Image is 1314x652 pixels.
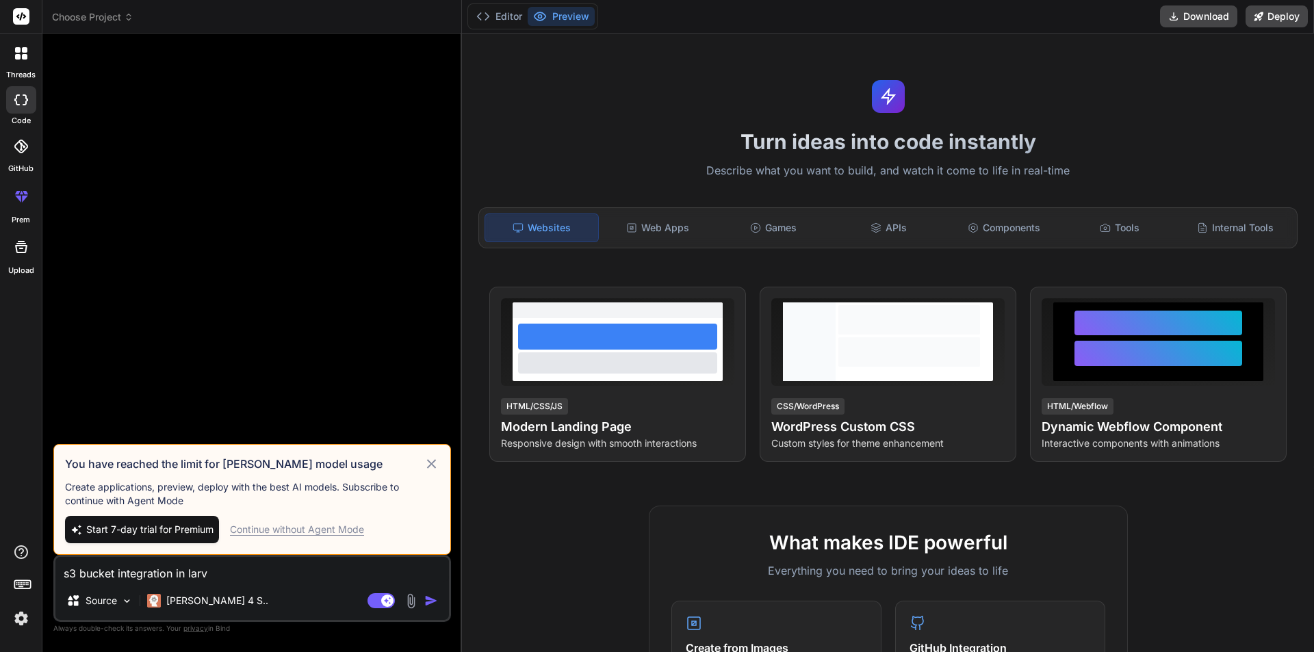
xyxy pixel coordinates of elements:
button: Download [1160,5,1237,27]
div: Continue without Agent Mode [230,523,364,536]
p: Responsive design with smooth interactions [501,436,734,450]
img: Pick Models [121,595,133,607]
button: Start 7-day trial for Premium [65,516,219,543]
label: code [12,115,31,127]
label: prem [12,214,30,226]
p: Create applications, preview, deploy with the best AI models. Subscribe to continue with Agent Mode [65,480,439,508]
label: threads [6,69,36,81]
h4: Dynamic Webflow Component [1042,417,1275,436]
button: Deploy [1246,5,1308,27]
h4: WordPress Custom CSS [771,417,1005,436]
p: [PERSON_NAME] 4 S.. [166,594,268,608]
span: Start 7-day trial for Premium [86,523,214,536]
p: Interactive components with animations [1042,436,1275,450]
textarea: s3 bucket integration in larv [55,557,449,582]
img: icon [424,594,438,608]
div: APIs [832,213,945,242]
label: GitHub [8,163,34,174]
div: Internal Tools [1178,213,1291,242]
div: Components [948,213,1061,242]
h1: Turn ideas into code instantly [470,129,1306,154]
div: CSS/WordPress [771,398,845,415]
p: Always double-check its answers. Your in Bind [53,622,451,635]
span: Choose Project [52,10,133,24]
img: attachment [403,593,419,609]
h2: What makes IDE powerful [671,528,1105,557]
img: settings [10,607,33,630]
button: Editor [471,7,528,26]
div: HTML/CSS/JS [501,398,568,415]
div: Web Apps [602,213,714,242]
img: Claude 4 Sonnet [147,594,161,608]
p: Custom styles for theme enhancement [771,436,1005,450]
div: Tools [1064,213,1176,242]
div: Games [717,213,830,242]
button: Preview [528,7,595,26]
p: Source [86,594,117,608]
p: Describe what you want to build, and watch it come to life in real-time [470,162,1306,180]
label: Upload [8,265,34,276]
span: privacy [183,624,208,632]
p: Everything you need to bring your ideas to life [671,562,1105,579]
div: Websites [485,213,599,242]
h4: Modern Landing Page [501,417,734,436]
h3: You have reached the limit for [PERSON_NAME] model usage [65,456,424,472]
div: HTML/Webflow [1042,398,1113,415]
